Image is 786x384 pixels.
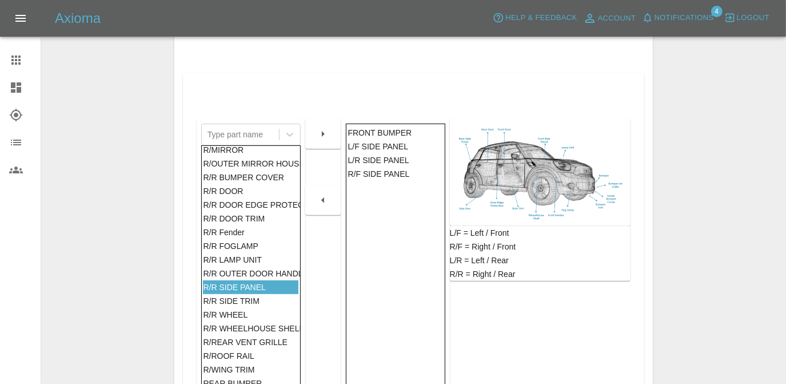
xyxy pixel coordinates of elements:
div: R/R DOOR [203,184,298,198]
div: R/R DOOR EDGE PROTECTION [203,198,298,212]
div: R/R Fender [203,225,298,239]
div: R/R DOOR TRIM [203,212,298,225]
div: L/F = Left / Front R/F = Right / Front L/R = Left / Rear R/R = Right / Rear [450,226,631,281]
div: R/F SIDE PANEL [348,167,444,181]
span: Account [598,12,636,25]
button: Help & Feedback [490,9,580,27]
div: R/R BUMPER COVER [203,171,298,184]
div: R/R LAMP UNIT [203,253,298,267]
img: car [454,124,626,222]
button: Notifications [639,9,717,27]
div: R/WING TRIM [203,363,298,377]
span: Help & Feedback [505,11,577,25]
div: R/REAR VENT GRILLE [203,335,298,349]
div: R/R FOGLAMP [203,239,298,253]
div: R/MIRROR [203,143,298,157]
span: 4 [711,6,723,17]
button: Open drawer [7,5,34,32]
div: R/R SIDE TRIM [203,294,298,308]
div: L/F SIDE PANEL [348,140,444,153]
div: R/R OUTER DOOR HANDLE [203,267,298,280]
div: R/ROOF RAIL [203,349,298,363]
h5: Axioma [55,9,101,27]
a: Account [580,9,639,27]
div: R/R WHEEL [203,308,298,322]
div: R/R SIDE PANEL [203,280,298,294]
div: FRONT BUMPER [348,126,444,140]
div: L/R SIDE PANEL [348,153,444,167]
button: Logout [721,9,772,27]
div: R/R WHEELHOUSE SHELL [203,322,298,335]
div: R/OUTER MIRROR HOUSING [203,157,298,171]
span: Notifications [655,11,714,25]
span: Logout [737,11,769,25]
